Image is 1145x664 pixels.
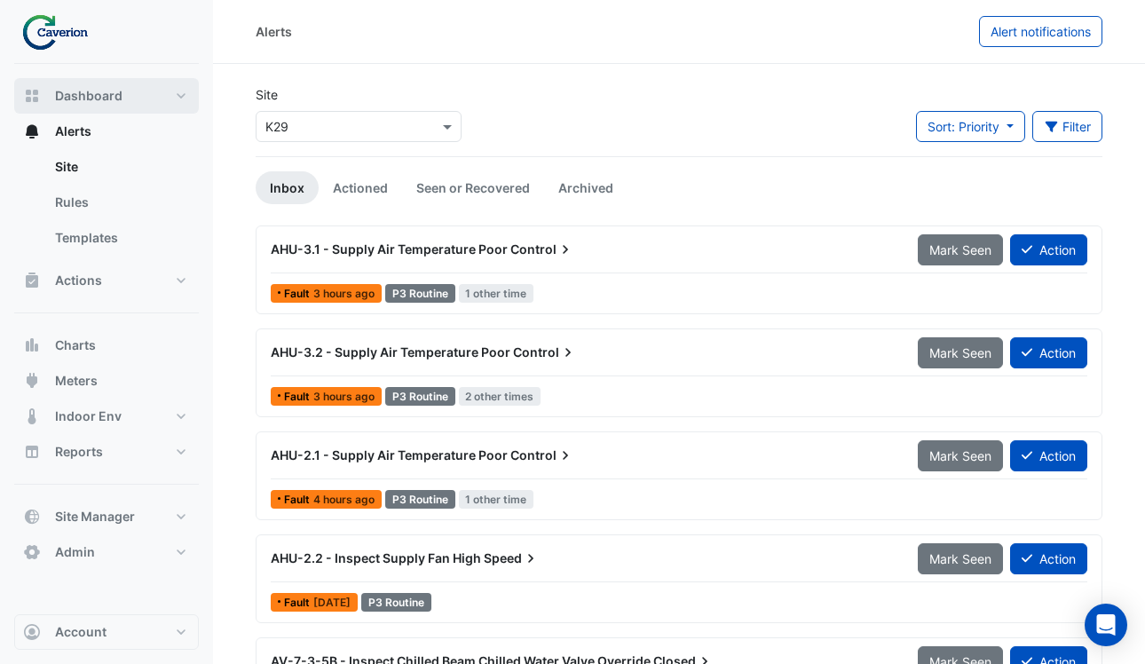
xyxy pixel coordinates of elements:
[918,337,1003,368] button: Mark Seen
[256,85,278,104] label: Site
[484,549,540,567] span: Speed
[14,114,199,149] button: Alerts
[23,87,41,105] app-icon: Dashboard
[402,171,544,204] a: Seen or Recovered
[1010,337,1087,368] button: Action
[313,596,351,609] span: Tue 09-Sep-2025 09:00 EEST
[14,499,199,534] button: Site Manager
[459,490,534,509] span: 1 other time
[271,344,510,360] span: AHU-3.2 - Supply Air Temperature Poor
[284,289,313,299] span: Fault
[14,263,199,298] button: Actions
[918,440,1003,471] button: Mark Seen
[929,551,991,566] span: Mark Seen
[1010,234,1087,265] button: Action
[23,508,41,526] app-icon: Site Manager
[313,493,375,506] span: Wed 10-Sep-2025 10:45 EEST
[21,14,101,50] img: Company Logo
[510,447,574,464] span: Control
[55,336,96,354] span: Charts
[55,443,103,461] span: Reports
[23,443,41,461] app-icon: Reports
[929,448,991,463] span: Mark Seen
[271,550,481,565] span: AHU-2.2 - Inspect Supply Fan High
[14,363,199,399] button: Meters
[23,336,41,354] app-icon: Charts
[313,390,375,403] span: Wed 10-Sep-2025 12:00 EEST
[55,372,98,390] span: Meters
[14,328,199,363] button: Charts
[23,123,41,140] app-icon: Alerts
[1085,604,1127,646] div: Open Intercom Messenger
[14,149,199,263] div: Alerts
[313,287,375,300] span: Wed 10-Sep-2025 12:15 EEST
[991,24,1091,39] span: Alert notifications
[1010,543,1087,574] button: Action
[916,111,1025,142] button: Sort: Priority
[14,614,199,650] button: Account
[928,119,999,134] span: Sort: Priority
[271,447,508,462] span: AHU-2.1 - Supply Air Temperature Poor
[23,407,41,425] app-icon: Indoor Env
[271,241,508,257] span: AHU-3.1 - Supply Air Temperature Poor
[385,490,455,509] div: P3 Routine
[459,387,541,406] span: 2 other times
[23,272,41,289] app-icon: Actions
[41,220,199,256] a: Templates
[1010,440,1087,471] button: Action
[55,407,122,425] span: Indoor Env
[319,171,402,204] a: Actioned
[14,434,199,470] button: Reports
[55,87,122,105] span: Dashboard
[55,123,91,140] span: Alerts
[55,543,95,561] span: Admin
[459,284,534,303] span: 1 other time
[14,534,199,570] button: Admin
[284,494,313,505] span: Fault
[929,345,991,360] span: Mark Seen
[918,543,1003,574] button: Mark Seen
[55,623,107,641] span: Account
[1032,111,1103,142] button: Filter
[979,16,1102,47] button: Alert notifications
[14,399,199,434] button: Indoor Env
[55,272,102,289] span: Actions
[23,372,41,390] app-icon: Meters
[918,234,1003,265] button: Mark Seen
[385,387,455,406] div: P3 Routine
[929,242,991,257] span: Mark Seen
[14,78,199,114] button: Dashboard
[23,543,41,561] app-icon: Admin
[284,597,313,608] span: Fault
[361,593,431,612] div: P3 Routine
[284,391,313,402] span: Fault
[55,508,135,526] span: Site Manager
[256,171,319,204] a: Inbox
[41,149,199,185] a: Site
[256,22,292,41] div: Alerts
[513,344,577,361] span: Control
[544,171,628,204] a: Archived
[385,284,455,303] div: P3 Routine
[41,185,199,220] a: Rules
[510,241,574,258] span: Control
